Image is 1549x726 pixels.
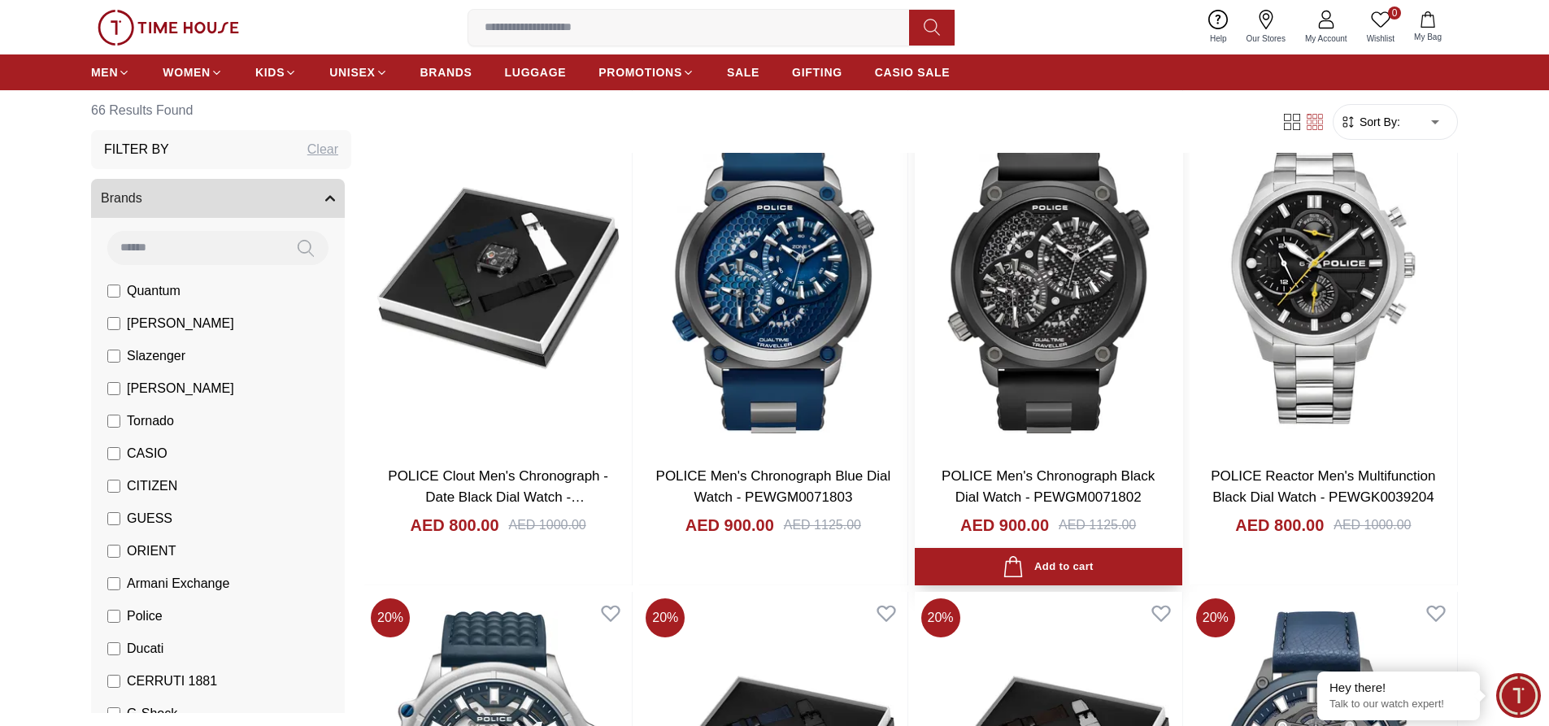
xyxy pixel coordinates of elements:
div: AED 1000.00 [509,515,586,535]
div: AED 1125.00 [1059,515,1136,535]
span: LUGGAGE [505,64,567,80]
span: My Account [1299,33,1354,45]
span: Brands [101,189,142,208]
input: [PERSON_NAME] [107,317,120,330]
span: [PERSON_NAME] [127,314,234,333]
h3: Filter By [104,140,169,159]
div: AED 1000.00 [1334,515,1411,535]
button: Brands [91,179,345,218]
span: 20 % [1196,598,1235,637]
span: CERRUTI 1881 [127,672,217,691]
div: Hey there! [1329,680,1468,696]
span: 20 % [646,598,685,637]
span: Tornado [127,411,174,431]
span: KIDS [255,64,285,80]
a: UNISEX [329,58,387,87]
span: MEN [91,64,118,80]
input: CITIZEN [107,480,120,493]
div: Clear [307,140,338,159]
span: Wishlist [1360,33,1401,45]
h4: AED 900.00 [685,514,774,537]
span: Sort By: [1356,114,1400,130]
img: POLICE Reactor Men's Multifunction Black Dial Watch - PEWGK0039204 [1190,103,1457,453]
a: SALE [727,58,759,87]
span: CASIO [127,444,168,463]
input: Tornado [107,415,120,428]
a: PROMOTIONS [598,58,694,87]
button: Sort By: [1340,114,1400,130]
input: G-Shock [107,707,120,720]
img: POLICE Men's Chronograph Black Dial Watch - PEWGM0071802 [915,103,1182,453]
img: POLICE Men's Chronograph Blue Dial Watch - PEWGM0071803 [639,103,907,453]
a: CASIO SALE [875,58,951,87]
a: BRANDS [420,58,472,87]
a: POLICE Clout Men's Chronograph - Date Black Dial Watch - PEWGO0052401-SET [388,468,608,525]
input: Quantum [107,285,120,298]
a: 0Wishlist [1357,7,1404,48]
span: ORIENT [127,541,176,561]
a: LUGGAGE [505,58,567,87]
input: Ducati [107,642,120,655]
input: Armani Exchange [107,577,120,590]
h4: AED 800.00 [1235,514,1324,537]
div: Add to cart [1003,556,1093,578]
span: BRANDS [420,64,472,80]
span: CITIZEN [127,476,177,496]
span: My Bag [1408,31,1448,43]
h4: AED 800.00 [411,514,499,537]
input: Police [107,610,120,623]
a: GIFTING [792,58,842,87]
span: GIFTING [792,64,842,80]
input: Slazenger [107,350,120,363]
a: POLICE Reactor Men's Multifunction Black Dial Watch - PEWGK0039204 [1211,468,1435,505]
input: [PERSON_NAME] [107,382,120,395]
span: UNISEX [329,64,375,80]
div: Chat Widget [1496,673,1541,718]
button: My Bag [1404,8,1451,46]
input: ORIENT [107,545,120,558]
h4: AED 900.00 [960,514,1049,537]
span: SALE [727,64,759,80]
p: Talk to our watch expert! [1329,698,1468,711]
a: POLICE Men's Chronograph Black Dial Watch - PEWGM0071802 [942,468,1155,505]
a: POLICE Men's Chronograph Blue Dial Watch - PEWGM0071803 [656,468,891,505]
div: AED 1125.00 [784,515,861,535]
span: Help [1203,33,1234,45]
span: 0 [1388,7,1401,20]
a: MEN [91,58,130,87]
span: Quantum [127,281,181,301]
span: Slazenger [127,346,185,366]
span: Armani Exchange [127,574,229,593]
span: 20 % [921,598,960,637]
img: POLICE Clout Men's Chronograph - Date Black Dial Watch - PEWGO0052401-SET [364,103,632,453]
h6: 66 Results Found [91,91,351,130]
span: WOMEN [163,64,211,80]
span: Our Stores [1240,33,1292,45]
a: Our Stores [1237,7,1295,48]
span: Ducati [127,639,163,659]
span: GUESS [127,509,172,528]
input: CASIO [107,447,120,460]
span: [PERSON_NAME] [127,379,234,398]
button: Add to cart [915,548,1182,586]
span: G-Shock [127,704,177,724]
span: 20 % [371,598,410,637]
input: CERRUTI 1881 [107,675,120,688]
input: GUESS [107,512,120,525]
span: Police [127,606,163,626]
a: KIDS [255,58,297,87]
img: ... [98,10,239,46]
span: PROMOTIONS [598,64,682,80]
span: CASIO SALE [875,64,951,80]
a: Help [1200,7,1237,48]
a: WOMEN [163,58,223,87]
